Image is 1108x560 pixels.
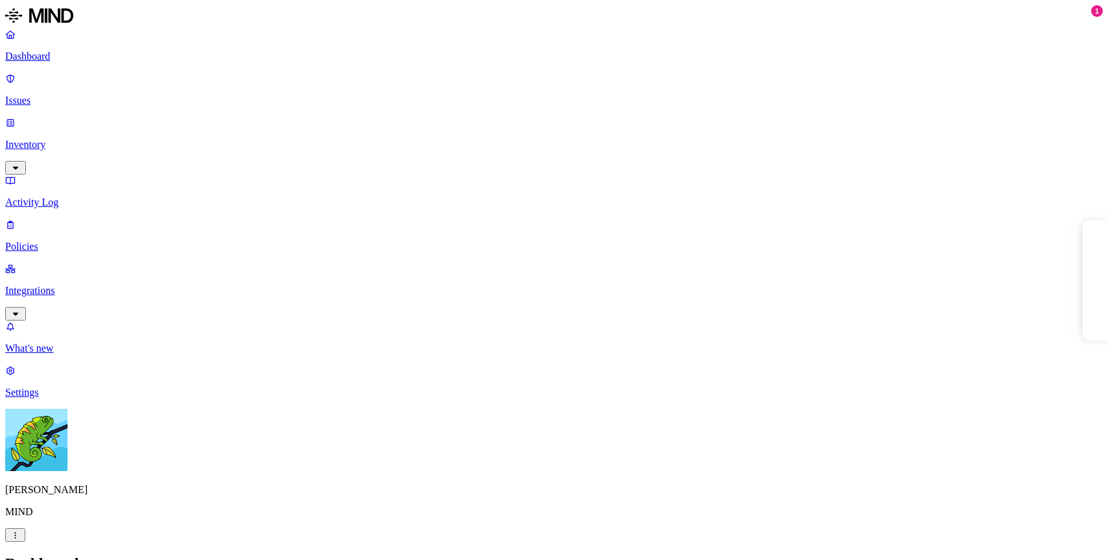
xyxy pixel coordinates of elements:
[1091,5,1103,17] div: 1
[5,95,1103,106] p: Issues
[5,263,1103,319] a: Integrations
[5,343,1103,354] p: What's new
[5,73,1103,106] a: Issues
[5,139,1103,151] p: Inventory
[5,387,1103,398] p: Settings
[5,175,1103,208] a: Activity Log
[5,321,1103,354] a: What's new
[5,219,1103,252] a: Policies
[5,365,1103,398] a: Settings
[5,241,1103,252] p: Policies
[5,117,1103,173] a: Inventory
[5,5,1103,29] a: MIND
[5,285,1103,297] p: Integrations
[5,51,1103,62] p: Dashboard
[5,197,1103,208] p: Activity Log
[5,506,1103,518] p: MIND
[5,5,73,26] img: MIND
[5,29,1103,62] a: Dashboard
[5,409,68,471] img: Yuval Meshorer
